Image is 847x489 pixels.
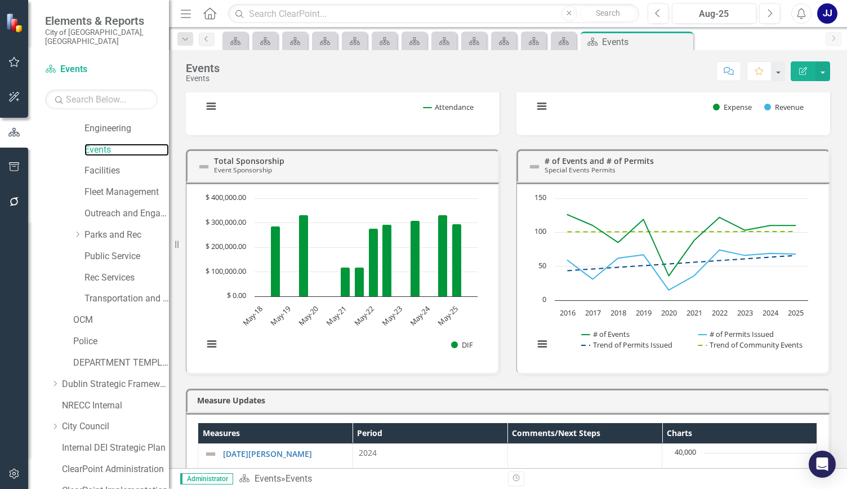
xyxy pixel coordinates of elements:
[228,4,639,24] input: Search ClearPoint...
[84,165,169,177] a: Facilities
[676,7,752,21] div: Aug-25
[737,308,753,318] text: 2023
[560,308,576,318] text: 2016
[438,215,448,296] path: Oct-24, 331,100. DIF.
[355,267,364,296] path: Oct-21, 118,375. DIF.
[206,192,246,202] text: $ 400,000.00
[763,308,779,318] text: 2024
[84,122,169,135] a: Engineering
[359,447,502,459] div: 2024
[675,447,696,457] text: 40,000
[712,308,728,318] text: 2022
[45,90,158,109] input: Search Below...
[451,340,473,350] button: Show DIF
[204,336,220,352] button: View chart menu, Chart
[528,193,817,362] div: Chart. Highcharts interactive chart.
[84,229,169,242] a: Parks and Rec
[84,144,169,157] a: Events
[610,308,626,318] text: 2018
[788,308,804,318] text: 2025
[534,192,546,202] text: 150
[73,357,169,370] a: DEPARTMENT TEMPLATE
[84,207,169,220] a: Outreach and Engagement
[180,473,233,484] span: Administrator
[636,308,652,318] text: 2019
[286,473,312,484] div: Events
[565,253,798,273] g: Trend of Permits Issued, line 3 of 4 with 10 data points.
[223,450,347,458] a: [DATE][PERSON_NAME]
[62,442,169,455] a: Internal DEI Strategic Plan
[84,250,169,263] a: Public Service
[45,63,158,76] a: Events
[203,99,219,114] button: View chart menu, Chart
[545,155,654,166] a: # of Events and # of Permits
[341,267,350,296] path: May-21, 118,375. DIF.
[186,74,220,83] div: Events
[214,155,284,166] a: Total Sponsorship
[62,420,169,433] a: City Council
[206,217,246,227] text: $ 300,000.00
[534,336,550,352] button: View chart menu, Chart
[239,473,500,486] div: »
[585,308,601,318] text: 2017
[206,266,246,276] text: $ 100,000.00
[62,463,169,476] a: ClearPoint Administration
[84,272,169,284] a: Rec Services
[73,335,169,348] a: Police
[206,241,246,251] text: $ 200,000.00
[186,62,220,74] div: Events
[214,165,272,174] small: Event Sponsorship
[240,304,265,328] text: May-18
[84,292,169,305] a: Transportation and Mobility
[62,399,169,412] a: NRECC Internal
[369,228,378,296] path: May-22, 276,250. DIF.
[542,294,546,304] text: 0
[528,193,814,362] svg: Interactive chart
[45,14,158,28] span: Elements & Reports
[661,308,677,318] text: 2020
[299,215,309,296] path: Oct-19, 332,500. DIF.
[596,8,620,17] span: Search
[197,160,211,174] img: Not Defined
[582,329,630,339] button: Show # of Events
[764,102,804,112] button: Show Revenue
[271,226,280,296] path: Oct-18, 287,000. DIF.
[534,226,546,236] text: 100
[817,3,837,24] button: JJ
[198,193,483,362] svg: Interactive chart
[408,303,433,328] text: May-24
[352,304,376,328] text: May-22
[672,3,756,24] button: Aug-25
[198,193,487,362] div: Chart. Highcharts interactive chart.
[6,13,25,33] img: ClearPoint Strategy
[382,224,392,296] path: Oct-22, 293,250. DIF.
[713,102,752,112] button: Show Expense
[602,35,690,49] div: Events
[686,308,702,318] text: 2021
[534,99,550,114] button: View chart menu, Chart
[45,28,158,46] small: City of [GEOGRAPHIC_DATA], [GEOGRAPHIC_DATA]
[423,102,473,112] button: Show Attendance
[296,304,320,328] text: May-20
[545,165,616,174] small: Special Events Permits
[809,451,836,478] div: Open Intercom Messenger
[452,224,462,296] path: May-25, 295,000. DIF.
[324,304,348,328] text: May-21
[204,447,217,461] img: Not Defined
[528,160,541,174] img: Not Defined
[435,304,460,328] text: May-25
[580,6,636,21] button: Search
[255,473,281,484] a: Events
[197,396,823,404] h3: Measure Updates
[411,220,420,296] path: Oct-23, 308,250. DIF.
[227,290,246,300] text: $ 0.00
[62,378,169,391] a: Dublin Strategic Framework
[581,340,673,350] button: Show Trend of Permits Issued
[698,340,803,350] button: Show Trend of Community Events
[538,260,546,270] text: 50
[73,314,169,327] a: OCM
[268,304,292,328] text: May-19
[84,186,169,199] a: Fleet Management
[380,304,404,328] text: May-23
